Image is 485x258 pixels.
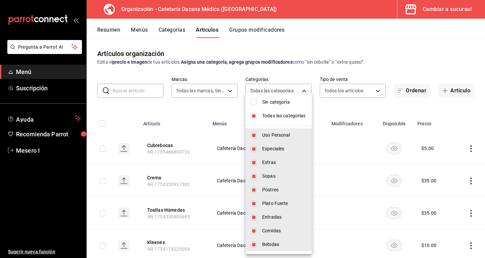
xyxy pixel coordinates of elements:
[262,132,306,139] span: Uso Personal
[262,186,306,193] span: Postres
[262,145,306,152] span: Especiales
[262,214,306,221] span: Entradas
[262,241,306,248] span: Bebidas
[262,173,306,180] span: Sopas
[262,112,306,119] span: Todas las categorías
[262,99,306,106] span: Sin categoría
[262,200,306,207] span: Plato Fuerte
[262,227,306,234] span: Comidas
[262,159,306,166] span: Extras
